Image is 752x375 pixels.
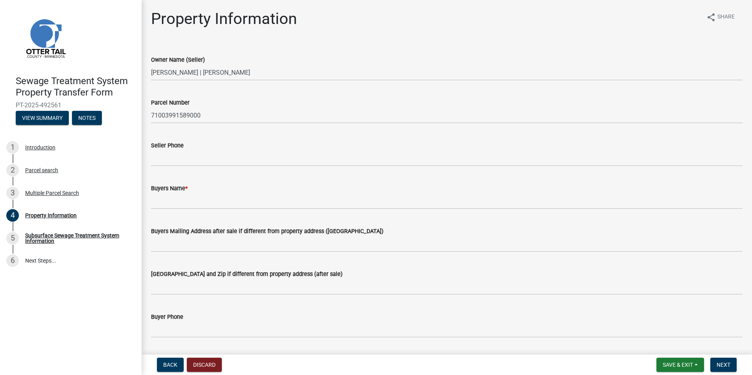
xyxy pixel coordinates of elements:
div: 6 [6,254,19,267]
button: Save & Exit [656,358,704,372]
label: Buyers Mailing Address after sale if different from property address ([GEOGRAPHIC_DATA]) [151,229,383,234]
div: 3 [6,187,19,199]
div: Parcel search [25,167,58,173]
span: Share [717,13,735,22]
button: Back [157,358,184,372]
div: 4 [6,209,19,222]
div: Multiple Parcel Search [25,190,79,196]
span: PT-2025-492561 [16,101,126,109]
button: shareShare [700,9,741,25]
i: share [706,13,716,22]
span: Back [163,362,177,368]
div: 5 [6,232,19,244]
button: Discard [187,358,222,372]
label: Parcel Number [151,100,190,106]
label: Owner Name (Seller) [151,57,205,63]
wm-modal-confirm: Notes [72,115,102,121]
label: Buyers Name [151,186,188,191]
button: Next [710,358,737,372]
div: Subsurface Sewage Treatment System Information [25,233,129,244]
div: Property Information [25,213,77,218]
button: Notes [72,111,102,125]
h4: Sewage Treatment System Property Transfer Form [16,75,135,98]
div: 2 [6,164,19,176]
button: View Summary [16,111,69,125]
label: [GEOGRAPHIC_DATA] and Zip if different from property address (after sale) [151,272,343,277]
img: Otter Tail County, Minnesota [16,8,75,67]
div: 1 [6,141,19,154]
div: Introduction [25,145,55,150]
label: Seller Phone [151,143,184,149]
label: Buyer Phone [151,314,183,320]
h1: Property Information [151,9,297,28]
span: Save & Exit [663,362,693,368]
span: Next [717,362,730,368]
wm-modal-confirm: Summary [16,115,69,121]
